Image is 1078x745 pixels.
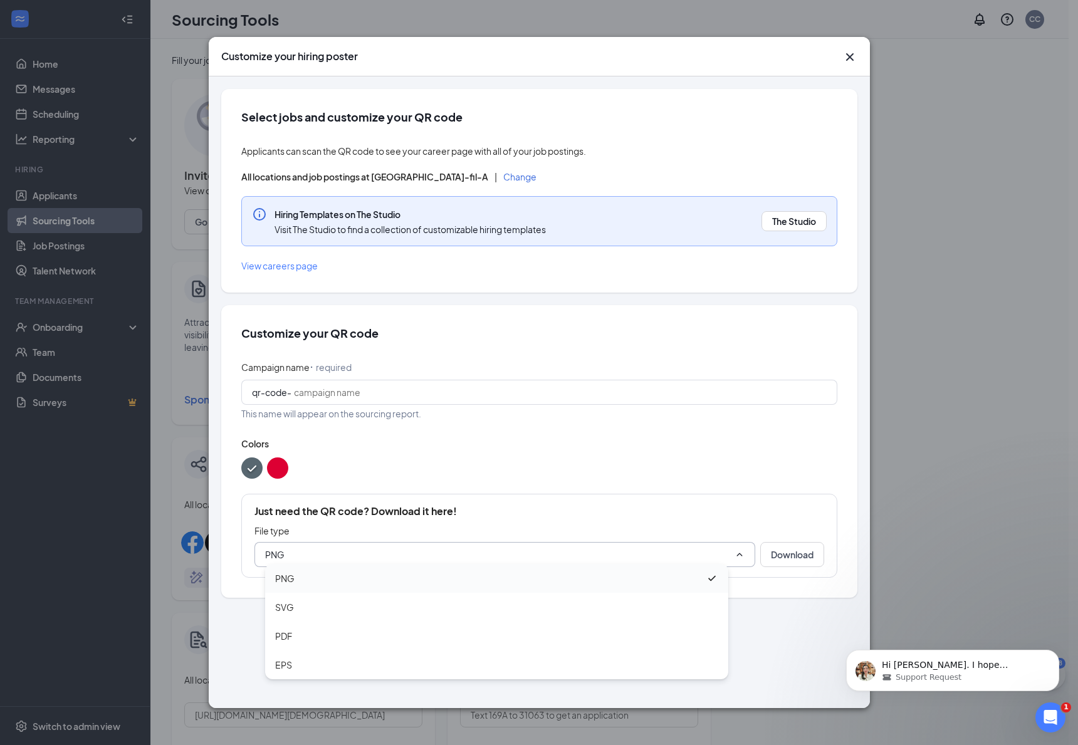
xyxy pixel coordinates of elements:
span: Colors [241,437,837,450]
input: campaign name [294,385,827,399]
svg: ChevronUp [735,550,745,560]
span: 1 [1061,702,1071,712]
button: color button #586770 [241,457,263,479]
span: View careers page [241,260,318,271]
h2: Select jobs and customize your QR code [241,109,837,125]
button: Close [842,49,857,65]
iframe: Intercom notifications message [827,623,1078,711]
span: Campaign name [241,362,310,373]
div: | [495,170,497,184]
span: Support Request [68,48,134,60]
div: EPS [275,658,292,672]
a: View careers page [241,259,837,273]
div: SVG [275,600,294,614]
svg: Checkmark [706,572,718,585]
iframe: Intercom live chat [1035,702,1065,732]
button: Download [760,542,824,567]
button: The Studio [761,211,827,231]
svg: Cross [842,49,857,65]
h3: Customize your hiring poster [221,49,358,63]
span: qr-code- [252,387,291,398]
svg: Info [252,207,267,222]
h2: Customize your QR code [241,325,837,341]
span: All locations and job postings at [GEOGRAPHIC_DATA]-fil-A [241,171,488,182]
a: The Studio [772,215,816,227]
div: PNG [275,571,295,585]
button: color button #DD0033 [267,457,288,479]
span: Applicants can scan the QR code to see your career page with all of your job postings. [241,145,837,157]
span: Hi [PERSON_NAME]. I hope everything is going great from your end. I just want to do a follow-up o... [55,36,216,146]
div: PDF [275,629,292,643]
span: Visit The Studio to find a collection of customizable hiring templates [275,223,546,236]
button: Change [503,172,536,181]
span: Hiring Templates on The Studio [275,208,546,221]
h5: Just need the QR code? Download it here! [254,504,824,518]
span: This name will appear on the sourcing report. [241,407,837,420]
p: File type [254,524,824,537]
span: ⠂ required [310,362,352,373]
